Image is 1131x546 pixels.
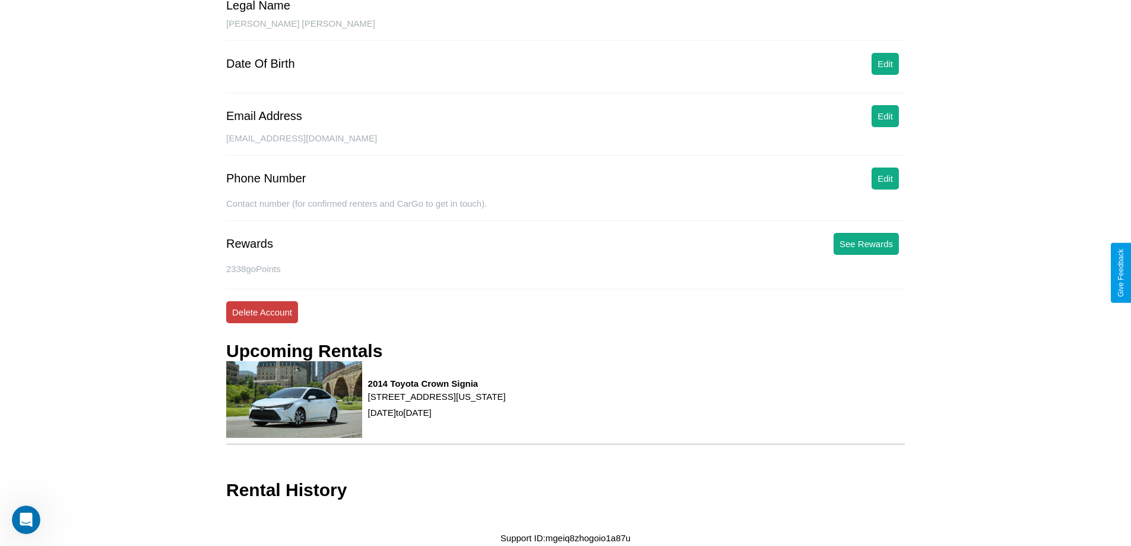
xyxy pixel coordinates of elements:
[226,18,905,41] div: [PERSON_NAME] [PERSON_NAME]
[226,133,905,156] div: [EMAIL_ADDRESS][DOMAIN_NAME]
[872,168,899,190] button: Edit
[226,301,298,323] button: Delete Account
[500,530,631,546] p: Support ID: mgeiq8zhogoio1a87u
[368,389,506,405] p: [STREET_ADDRESS][US_STATE]
[368,405,506,421] p: [DATE] to [DATE]
[872,53,899,75] button: Edit
[226,361,362,438] img: rental
[226,237,273,251] div: Rewards
[226,109,302,123] div: Email Address
[226,198,905,221] div: Contact number (for confirmed renters and CarGo to get in touch).
[226,480,347,500] h3: Rental History
[226,261,905,277] p: 2338 goPoints
[1117,249,1125,297] div: Give Feedback
[226,57,295,71] div: Date Of Birth
[226,172,306,185] div: Phone Number
[872,105,899,127] button: Edit
[12,506,40,534] iframe: Intercom live chat
[226,341,382,361] h3: Upcoming Rentals
[834,233,899,255] button: See Rewards
[368,378,506,389] h3: 2014 Toyota Crown Signia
